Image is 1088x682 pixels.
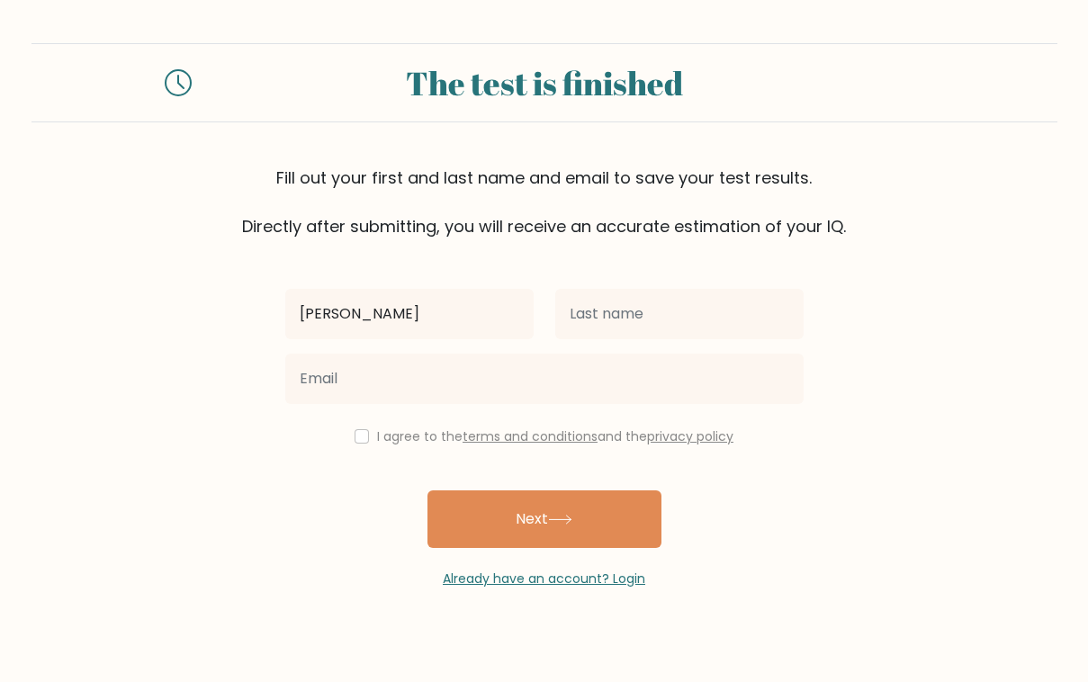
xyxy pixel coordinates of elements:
[285,289,534,339] input: First name
[443,570,645,588] a: Already have an account? Login
[555,289,804,339] input: Last name
[31,166,1057,238] div: Fill out your first and last name and email to save your test results. Directly after submitting,...
[463,427,598,445] a: terms and conditions
[213,58,876,107] div: The test is finished
[647,427,733,445] a: privacy policy
[285,354,804,404] input: Email
[377,427,733,445] label: I agree to the and the
[427,490,661,548] button: Next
